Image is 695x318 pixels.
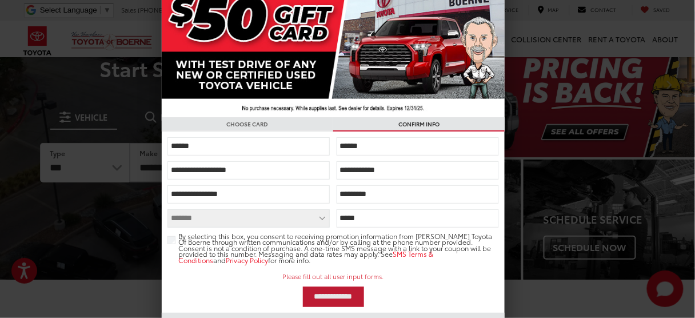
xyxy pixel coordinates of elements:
[226,255,268,265] a: Privacy Policy
[167,272,499,281] span: Please fill out all user input forms.
[178,249,433,265] a: SMS Terms & Conditions
[178,233,499,264] span: By selecting this box, you consent to receiving promotion information from [PERSON_NAME] Toyota O...
[333,117,505,132] h3: CONFIRM INFO
[162,117,333,132] h3: CHOOSE CARD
